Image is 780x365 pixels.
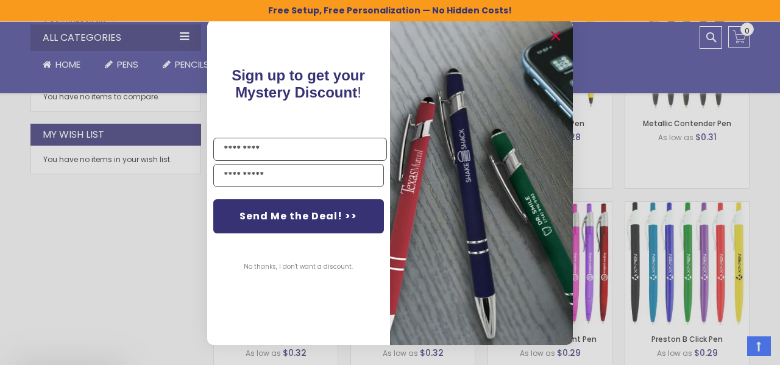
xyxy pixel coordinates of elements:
[390,20,573,345] img: pop-up-image
[546,26,565,46] button: Close dialog
[213,199,384,233] button: Send Me the Deal! >>
[232,67,366,101] span: !
[238,252,360,282] button: No thanks, I don't want a discount.
[232,67,366,101] span: Sign up to get your Mystery Discount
